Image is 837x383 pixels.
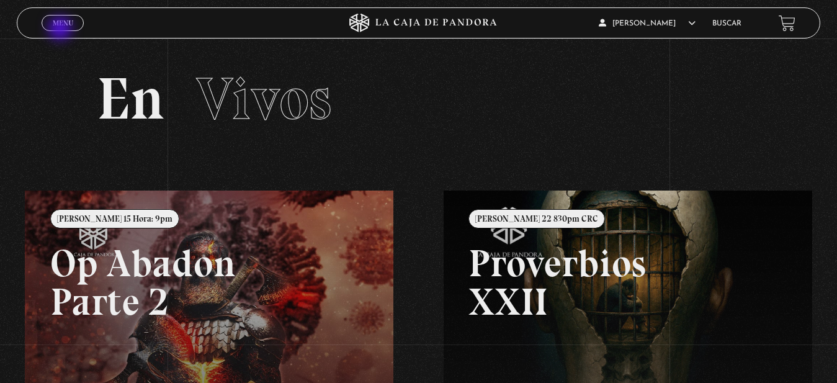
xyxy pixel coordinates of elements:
span: Cerrar [48,30,78,38]
a: Buscar [712,20,741,27]
span: [PERSON_NAME] [599,20,696,27]
span: Menu [53,19,73,27]
a: View your shopping cart [779,15,795,32]
h2: En [97,70,740,128]
span: Vivos [196,63,331,134]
